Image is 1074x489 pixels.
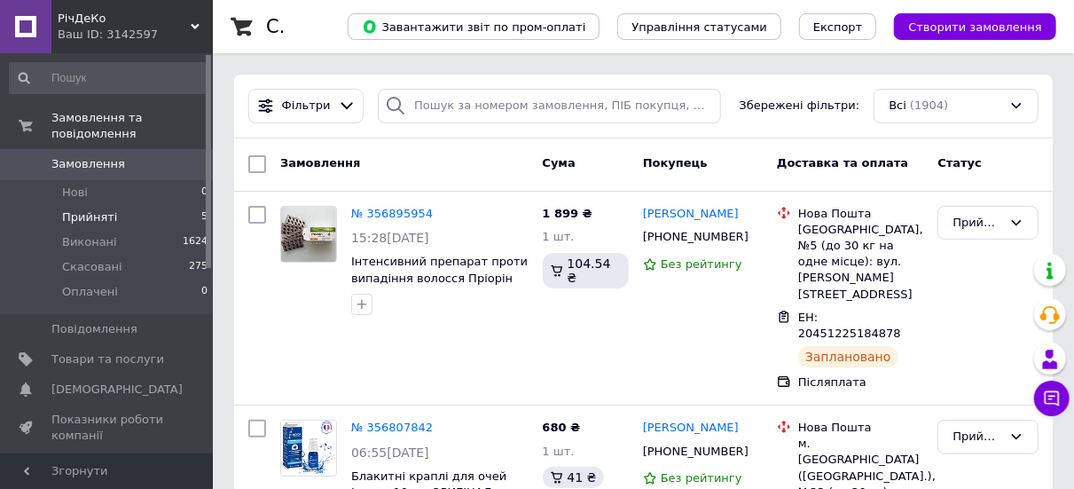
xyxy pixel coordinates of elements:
span: Повідомлення [51,321,137,337]
button: Експорт [799,13,877,40]
span: Товари та послуги [51,351,164,367]
input: Пошук за номером замовлення, ПІБ покупця, номером телефону, Email, номером накладної [378,89,721,123]
div: Прийнято [952,214,1002,233]
span: Експорт [813,20,863,34]
a: Фото товару [280,206,337,263]
span: Виконані [62,234,117,250]
span: 5 [201,209,208,225]
span: Без рейтингу [661,257,742,271]
button: Завантажити звіт по пром-оплаті [348,13,600,40]
span: 275 [189,259,208,275]
span: Cума [543,156,576,170]
h1: Список замовлень [266,16,446,37]
button: Управління статусами [617,13,781,40]
div: Післяплата [798,375,923,390]
span: Прийняті [62,209,117,225]
span: 15:28[DATE] [351,231,429,245]
a: Створити замовлення [876,20,1056,33]
span: 06:55[DATE] [351,446,429,460]
a: Інтенсивний препарат проти випадіння волосся Пріорін Priorin INTENSE 60 капсул [351,255,528,301]
span: 1 шт. [543,230,575,243]
div: 104.54 ₴ [543,253,629,288]
div: Нова Пошта [798,420,923,436]
span: 1 шт. [543,445,575,458]
span: Фільтри [282,98,331,114]
span: Замовлення [51,156,125,172]
span: Замовлення та повідомлення [51,110,213,142]
input: Пошук [9,62,209,94]
span: РічДеКо [58,11,191,27]
span: 0 [201,185,208,201]
span: Показники роботи компанії [51,412,164,444]
span: 0 [201,284,208,300]
span: Статус [937,156,982,170]
div: Нова Пошта [798,206,923,222]
span: Замовлення [280,156,360,170]
div: [PHONE_NUMBER] [639,225,749,248]
span: Всі [889,98,906,114]
span: (1904) [910,99,948,112]
div: 41 ₴ [543,467,604,488]
span: Без рейтингу [661,471,742,485]
span: Доставка та оплата [777,156,908,170]
button: Чат з покупцем [1034,381,1070,416]
div: [GEOGRAPHIC_DATA], №5 (до 30 кг на одне місце): вул. [PERSON_NAME][STREET_ADDRESS] [798,222,923,303]
span: Створити замовлення [908,20,1042,34]
span: Завантажити звіт по пром-оплаті [362,19,585,35]
div: Ваш ID: 3142597 [58,27,213,43]
span: 680 ₴ [543,421,581,434]
span: Оплачені [62,284,118,300]
a: № 356895954 [351,207,433,220]
div: Заплановано [798,346,898,367]
button: Створити замовлення [894,13,1056,40]
span: Управління статусами [631,20,767,34]
span: Нові [62,185,88,201]
span: Збережені фільтри: [740,98,860,114]
span: [DEMOGRAPHIC_DATA] [51,382,183,398]
img: Фото товару [281,207,336,262]
span: Покупець [643,156,708,170]
span: Скасовані [62,259,122,275]
a: Фото товару [280,420,337,477]
span: ЕН: 20451225184878 [798,311,901,341]
div: [PHONE_NUMBER] [639,440,749,463]
a: [PERSON_NAME] [643,420,739,437]
a: № 356807842 [351,421,433,434]
span: 1 899 ₴ [543,207,592,220]
span: 1624 [183,234,208,250]
div: Прийнято [952,428,1002,446]
a: [PERSON_NAME] [643,206,739,223]
img: Фото товару [281,421,336,476]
